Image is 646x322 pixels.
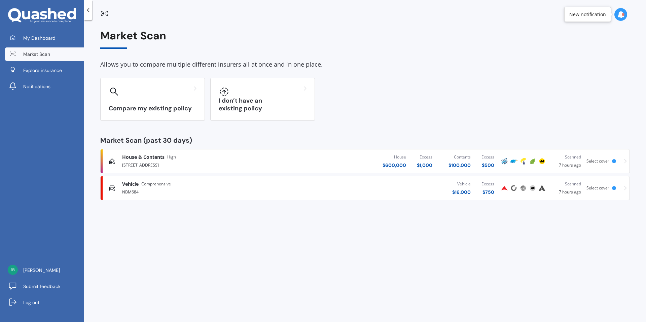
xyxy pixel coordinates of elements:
div: Scanned [552,154,581,160]
div: Scanned [552,181,581,187]
a: VehicleComprehensiveNBM684Vehicle$16,000Excess$750ProvidentCoveProtectaAAAutosureScanned7 hours a... [100,176,630,200]
div: Excess [481,181,494,187]
img: Trade Me Insurance [510,157,518,165]
img: AA [538,157,546,165]
div: New notification [569,11,606,18]
div: $ 500 [481,162,494,169]
a: Submit feedback [5,280,84,293]
img: Autosure [538,184,546,192]
div: $ 750 [481,189,494,195]
span: Log out [23,299,39,306]
span: Submit feedback [23,283,61,290]
a: My Dashboard [5,31,84,45]
div: Market Scan [100,30,630,49]
h3: I don’t have an existing policy [219,97,307,112]
span: Market Scan [23,51,50,58]
span: High [167,154,176,160]
span: Notifications [23,83,50,90]
div: Excess [417,154,432,160]
span: [PERSON_NAME] [23,267,60,274]
div: 7 hours ago [552,181,581,195]
div: 7 hours ago [552,154,581,169]
img: Provident [500,184,508,192]
span: House & Contents [122,154,165,160]
div: $ 600,000 [383,162,406,169]
a: [PERSON_NAME] [5,263,84,277]
div: $ 100,000 [448,162,471,169]
div: Market Scan (past 30 days) [100,137,630,144]
span: Comprehensive [141,181,171,187]
img: Protecta [519,184,527,192]
div: Allows you to compare multiple different insurers all at once and in one place. [100,60,630,70]
span: Explore insurance [23,67,62,74]
div: NBM684 [122,187,304,195]
div: $ 16,000 [452,189,471,195]
img: AMP [500,157,508,165]
img: 0e83efacab849c985a8263d90a5c4adf [8,265,18,275]
a: House & ContentsHigh[STREET_ADDRESS]House$600,000Excess$1,000Contents$100,000Excess$500AMPTrade M... [100,149,630,173]
span: My Dashboard [23,35,56,41]
div: $ 1,000 [417,162,432,169]
h3: Compare my existing policy [109,105,196,112]
img: AA [529,184,537,192]
img: Initio [529,157,537,165]
img: Tower [519,157,527,165]
div: [STREET_ADDRESS] [122,160,304,169]
a: Log out [5,296,84,309]
div: Contents [448,154,471,160]
div: House [383,154,406,160]
span: Vehicle [122,181,139,187]
a: Explore insurance [5,64,84,77]
span: Select cover [586,158,609,164]
img: Cove [510,184,518,192]
a: Notifications [5,80,84,93]
div: Excess [481,154,494,160]
a: Market Scan [5,47,84,61]
span: Select cover [586,185,609,191]
div: Vehicle [452,181,471,187]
